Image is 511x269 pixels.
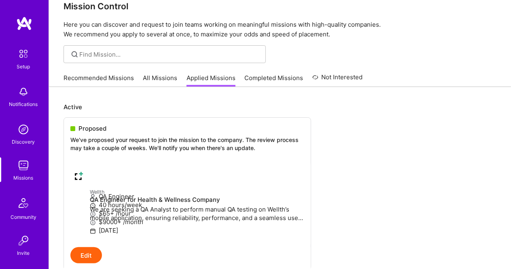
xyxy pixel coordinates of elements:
img: setup [15,45,32,62]
a: Applied Missions [187,74,235,87]
i: icon Calendar [90,228,96,234]
p: 40 hours/week [90,201,304,209]
a: All Missions [143,74,178,87]
p: Active [64,103,496,111]
img: teamwork [15,157,32,174]
a: Recommended Missions [64,74,134,87]
div: Setup [17,62,30,71]
div: Missions [14,174,34,182]
img: Wellth company logo [70,168,87,184]
div: Notifications [9,100,38,108]
a: Wellth company logoWellthQA Engineer for Health & Wellness CompanyWe are seeking a QA Analyst to ... [64,161,311,247]
img: Invite [15,233,32,249]
img: discovery [15,121,32,138]
img: logo [16,16,32,31]
p: We've proposed your request to join the mission to the company. The review process may take a cou... [70,136,304,152]
i: icon Clock [90,203,96,209]
i: icon SearchGrey [70,50,79,59]
p: [DATE] [90,226,304,235]
i: icon MoneyGray [90,220,96,226]
p: Here you can discover and request to join teams working on meaningful missions with high-quality ... [64,20,496,39]
h3: Mission Control [64,1,496,11]
div: Invite [17,249,30,257]
p: $65+ /hour [90,209,304,218]
span: Proposed [78,124,106,133]
img: Community [14,193,33,213]
i: icon MoneyGray [90,211,96,217]
button: Edit [70,247,102,263]
div: Discovery [12,138,35,146]
p: QA Engineer [90,192,304,201]
input: Find Mission... [80,50,260,59]
div: Community [11,213,36,221]
a: Completed Missions [245,74,303,87]
img: bell [15,84,32,100]
i: icon Applicant [90,194,96,200]
a: Not Interested [312,72,363,87]
p: $9000+ /month [90,218,304,226]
